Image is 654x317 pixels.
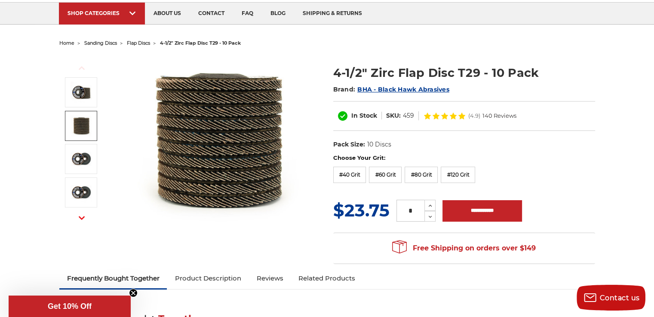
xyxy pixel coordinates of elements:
[333,85,356,93] span: Brand:
[357,85,449,93] a: BHA - Black Hawk Abrasives
[71,115,92,137] img: 10 pack of premium black hawk flap discs
[71,208,92,227] button: Next
[367,140,391,149] dd: 10 Discs
[145,3,190,24] a: about us
[71,148,92,170] img: 40 grit zirc flap disc
[84,40,117,46] a: sanding discs
[386,111,401,120] dt: SKU:
[249,269,291,288] a: Reviews
[577,285,645,311] button: Contact us
[9,296,131,317] div: Get 10% OffClose teaser
[333,64,595,81] h1: 4-1/2" Zirc Flap Disc T29 - 10 Pack
[71,82,92,103] img: 4.5" Black Hawk Zirconia Flap Disc 10 Pack
[160,40,241,46] span: 4-1/2" zirc flap disc t29 - 10 pack
[333,140,365,149] dt: Pack Size:
[262,3,294,24] a: blog
[233,3,262,24] a: faq
[482,113,516,119] span: 140 Reviews
[129,289,138,297] button: Close teaser
[190,3,233,24] a: contact
[294,3,371,24] a: shipping & returns
[291,269,363,288] a: Related Products
[333,154,595,162] label: Choose Your Grit:
[71,182,92,203] img: 60 grit zirc flap disc
[59,269,167,288] a: Frequently Bought Together
[403,111,414,120] dd: 459
[333,200,390,221] span: $23.75
[133,55,305,227] img: 4.5" Black Hawk Zirconia Flap Disc 10 Pack
[392,240,536,257] span: Free Shipping on orders over $149
[468,113,480,119] span: (4.9)
[127,40,150,46] a: flap discs
[59,40,74,46] a: home
[68,10,136,16] div: SHOP CATEGORIES
[71,59,92,77] button: Previous
[167,269,249,288] a: Product Description
[351,112,377,119] span: In Stock
[600,294,640,302] span: Contact us
[48,302,92,311] span: Get 10% Off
